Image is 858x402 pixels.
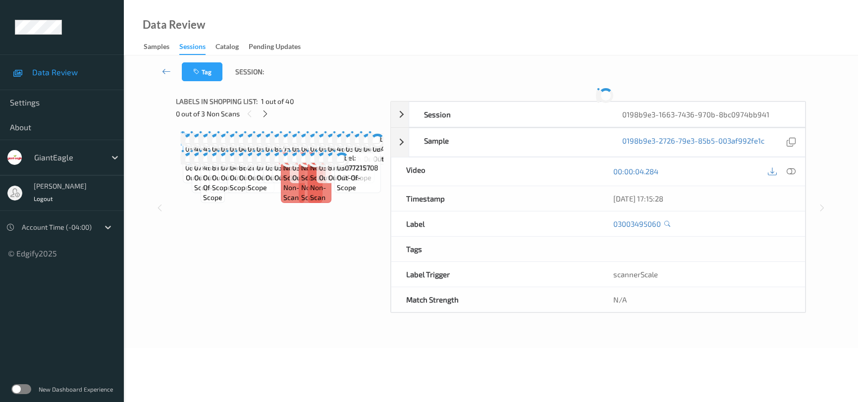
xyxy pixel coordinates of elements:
[391,287,598,312] div: Match Strength
[182,62,222,81] button: Tag
[391,211,598,236] div: Label
[176,97,258,106] span: Labels in shopping list:
[391,186,598,211] div: Timestamp
[391,262,598,287] div: Label Trigger
[607,102,805,127] div: 0198b9e3-1663-7436-970b-8bc0974bb941
[143,20,205,30] div: Data Review
[598,287,805,312] div: N/A
[215,40,249,54] a: Catalog
[310,183,329,202] span: non-scan
[266,173,309,183] span: out-of-scope
[613,219,661,229] a: 03003495060
[337,153,378,173] span: Label: 03077215708
[235,67,264,77] span: Session:
[239,173,282,183] span: out-of-scope
[230,173,272,193] span: out-of-scope
[613,194,791,203] div: [DATE] 17:15:28
[319,173,362,183] span: out-of-scope
[328,173,372,183] span: out-of-scope
[310,153,329,183] span: Label: Non-Scan
[249,40,311,54] a: Pending Updates
[622,136,764,149] a: 0198b9e3-2726-79e3-85b5-003af992fe1c
[409,128,607,156] div: Sample
[613,166,658,176] a: 00:00:04.284
[212,173,254,193] span: out-of-scope
[337,173,378,193] span: out-of-scope
[221,173,264,183] span: out-of-scope
[194,173,237,193] span: out-of-scope
[249,42,301,54] div: Pending Updates
[598,262,805,287] div: scannerScale
[409,102,607,127] div: Session
[391,101,805,127] div: Session0198b9e3-1663-7436-970b-8bc0974bb941
[283,183,302,202] span: non-scan
[391,157,598,186] div: Video
[176,107,384,120] div: 0 out of 3 Non Scans
[261,97,294,106] span: 1 out of 40
[301,153,320,183] span: Label: Non-Scan
[391,237,598,261] div: Tags
[186,173,229,183] span: out-of-scope
[292,173,335,183] span: out-of-scope
[179,40,215,55] a: Sessions
[257,173,300,183] span: out-of-scope
[203,173,222,202] span: out-of-scope
[179,42,206,55] div: Sessions
[283,153,302,183] span: Label: Non-Scan
[144,42,169,54] div: Samples
[301,183,320,202] span: non-scan
[215,42,239,54] div: Catalog
[274,173,318,183] span: out-of-scope
[144,40,179,54] a: Samples
[391,128,805,157] div: Sample0198b9e3-2726-79e3-85b5-003af992fe1c
[248,173,289,193] span: out-of-scope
